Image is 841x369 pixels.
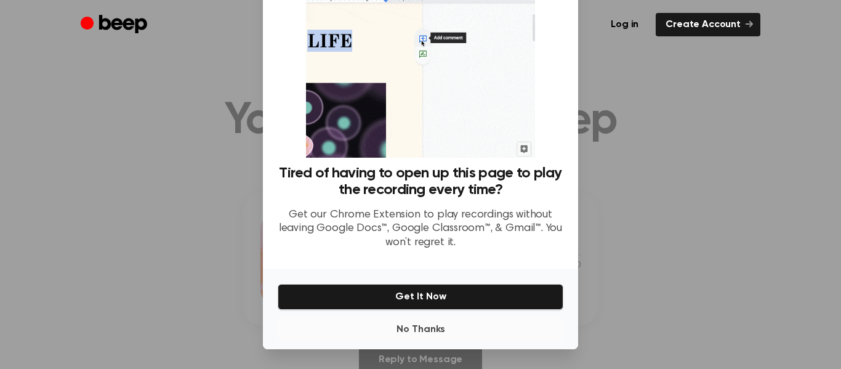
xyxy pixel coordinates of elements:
[656,13,760,36] a: Create Account
[601,13,648,36] a: Log in
[278,284,563,310] button: Get It Now
[278,317,563,342] button: No Thanks
[278,208,563,250] p: Get our Chrome Extension to play recordings without leaving Google Docs™, Google Classroom™, & Gm...
[278,165,563,198] h3: Tired of having to open up this page to play the recording every time?
[81,13,150,37] a: Beep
